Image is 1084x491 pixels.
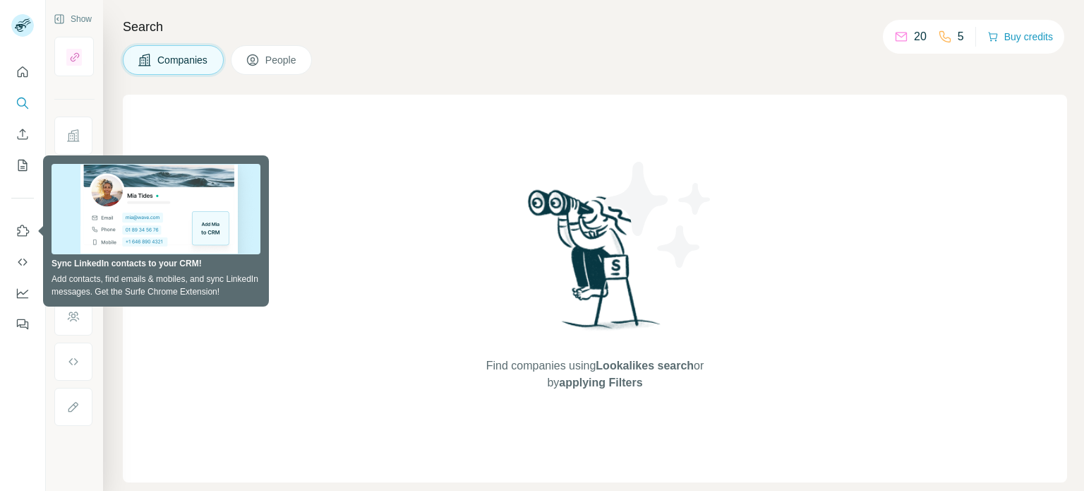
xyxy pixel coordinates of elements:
[11,280,34,306] button: Dashboard
[914,28,927,45] p: 20
[958,28,964,45] p: 5
[157,53,209,67] span: Companies
[123,17,1067,37] h4: Search
[11,59,34,85] button: Quick start
[11,218,34,244] button: Use Surfe on LinkedIn
[559,377,642,389] span: applying Filters
[482,357,708,391] span: Find companies using or by
[11,90,34,116] button: Search
[596,360,694,372] span: Lookalikes search
[11,153,34,178] button: My lists
[987,27,1053,47] button: Buy credits
[11,122,34,147] button: Enrich CSV
[265,53,298,67] span: People
[595,151,722,278] img: Surfe Illustration - Stars
[522,186,668,343] img: Surfe Illustration - Woman searching with binoculars
[11,312,34,337] button: Feedback
[44,8,102,30] button: Show
[11,249,34,275] button: Use Surfe API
